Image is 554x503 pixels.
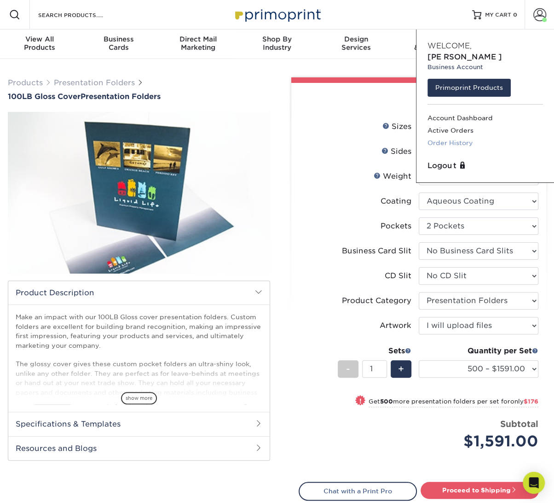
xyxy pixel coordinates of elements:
div: Cards [79,35,158,52]
a: Proceed to Shipping [421,482,539,498]
span: MY CART [485,11,511,19]
a: Logout [427,160,543,171]
span: [PERSON_NAME] [427,53,502,61]
small: Get more presentation folders per set for [369,398,538,407]
span: Design [317,35,396,43]
div: Open Intercom Messenger [523,472,545,494]
a: Products [8,78,43,87]
span: Direct Mail [158,35,237,43]
a: Shop ByIndustry [237,29,317,59]
span: only [510,398,538,405]
span: $176 [524,398,538,405]
span: - [346,362,350,376]
img: 100LB Gloss Cover 01 [8,102,270,283]
div: Sizes [382,121,411,132]
div: Marketing [158,35,237,52]
div: Pockets [381,221,411,232]
div: Product Category [342,295,411,306]
a: 100LB Gloss CoverPresentation Folders [8,92,270,101]
div: CD Slit [385,270,411,281]
iframe: Google Customer Reviews [2,475,78,500]
span: ! [359,396,362,406]
a: DesignServices [317,29,396,59]
div: Services [317,35,396,52]
a: Chat with a Print Pro [299,482,417,500]
a: Resources& Templates [396,29,475,59]
span: Resources [396,35,475,43]
div: Weight [374,171,411,182]
span: show more [121,392,157,404]
a: Active Orders [427,124,543,137]
span: 0 [513,12,517,18]
div: Quantity per Set [419,345,538,357]
div: Sets [338,345,411,357]
small: Business Account [427,63,543,71]
div: Sides [381,146,411,157]
p: Make an impact with our 100LB Gloss cover presentation folders. Custom folders are excellent for ... [16,312,262,434]
div: Artwork [380,320,411,331]
a: BusinessCards [79,29,158,59]
a: Order History [427,137,543,149]
a: Presentation Folders [54,78,135,87]
div: Coating [381,196,411,207]
div: & Templates [396,35,475,52]
h2: Product Description [8,281,270,304]
h2: Specifications & Templates [8,412,270,436]
span: 100LB Gloss Cover [8,92,81,101]
div: Industry [237,35,317,52]
img: Primoprint [231,5,323,24]
span: Shop By [237,35,317,43]
strong: 500 [380,398,393,405]
a: Primoprint Products [427,79,511,96]
span: Welcome, [427,41,472,50]
div: $1,591.00 [426,430,538,452]
div: Select your options: [299,83,539,118]
a: Account Dashboard [427,112,543,124]
div: Business Card Slit [342,246,411,257]
span: Business [79,35,158,43]
strong: Subtotal [500,419,538,429]
span: + [398,362,404,376]
h2: Resources and Blogs [8,436,270,460]
a: Direct MailMarketing [158,29,237,59]
input: SEARCH PRODUCTS..... [37,9,127,20]
h1: Presentation Folders [8,92,270,101]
